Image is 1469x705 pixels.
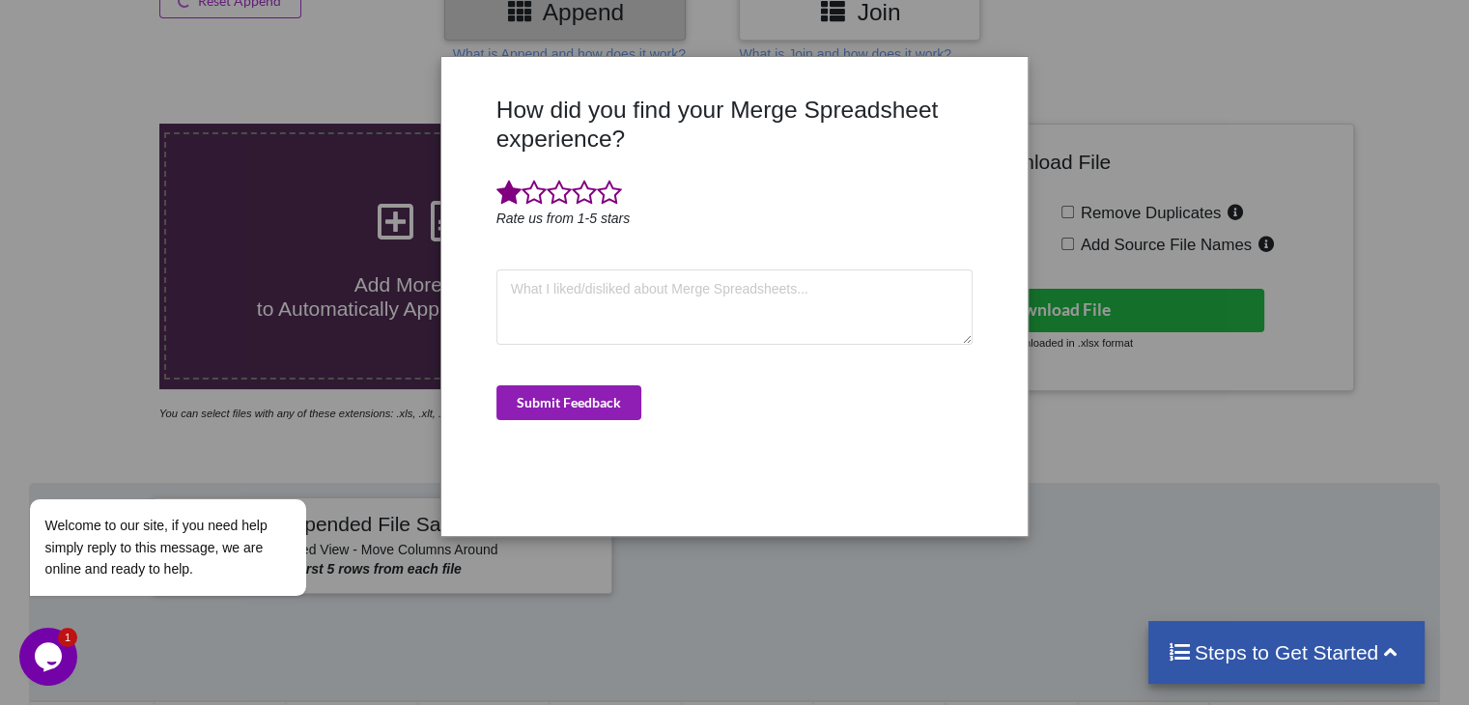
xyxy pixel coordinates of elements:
iframe: chat widget [19,324,367,618]
h4: Steps to Get Started [1168,640,1406,664]
button: Submit Feedback [496,385,641,420]
iframe: chat widget [19,628,81,686]
i: Rate us from 1-5 stars [496,211,631,226]
h3: How did you find your Merge Spreadsheet experience? [496,96,974,153]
